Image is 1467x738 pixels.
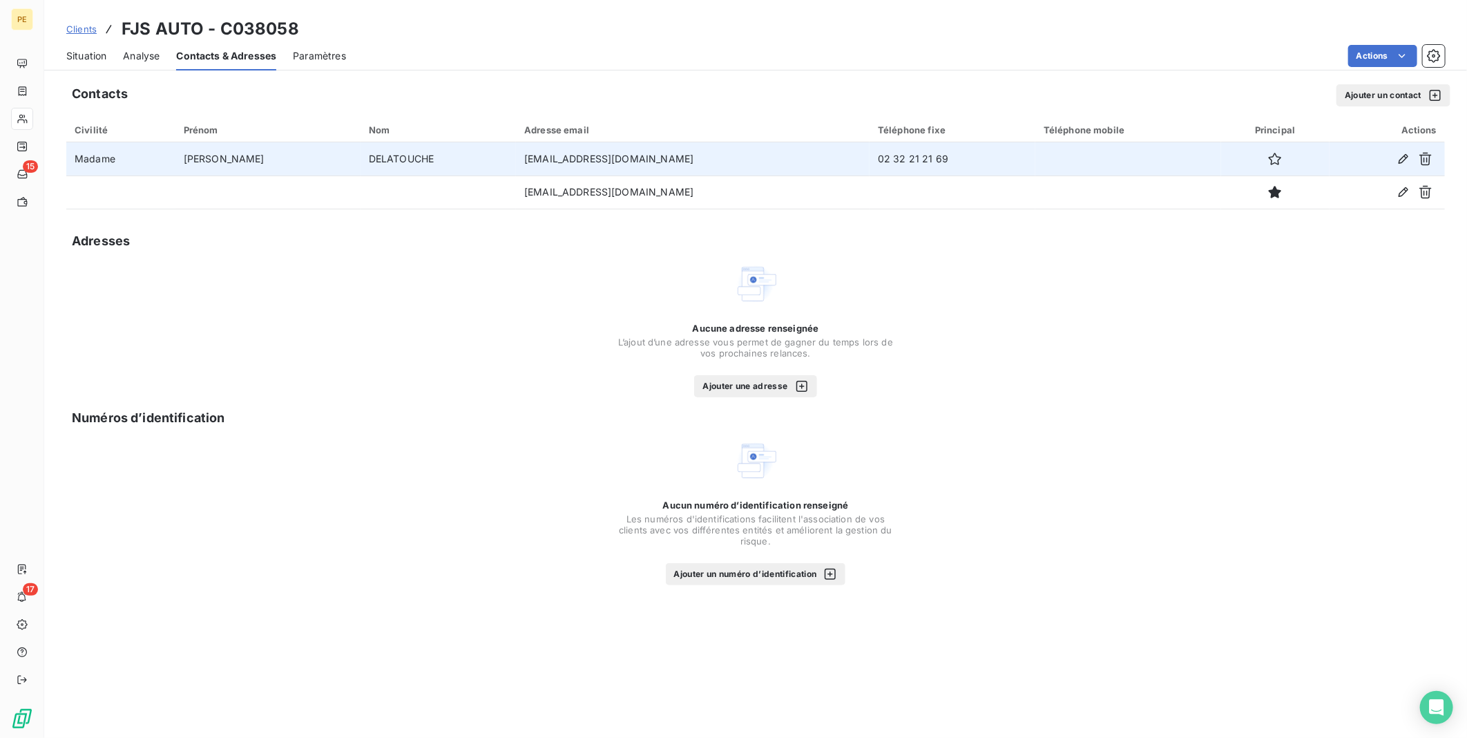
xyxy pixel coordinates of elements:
[66,22,97,36] a: Clients
[1336,84,1450,106] button: Ajouter un contact
[1420,691,1453,724] div: Open Intercom Messenger
[66,49,106,63] span: Situation
[878,124,1027,135] div: Téléphone fixe
[23,583,38,596] span: 17
[663,500,849,511] span: Aucun numéro d’identification renseigné
[693,323,819,334] span: Aucune adresse renseignée
[361,142,516,176] td: DELATOUCHE
[1348,45,1417,67] button: Actions
[524,124,861,135] div: Adresse email
[72,408,225,428] h5: Numéros d’identification
[733,262,778,306] img: Empty state
[369,124,508,135] div: Nom
[11,708,33,730] img: Logo LeanPay
[733,439,778,483] img: Empty state
[66,142,175,176] td: Madame
[184,124,352,135] div: Prénom
[122,17,299,41] h3: FJS AUTO - C038058
[516,176,870,209] td: [EMAIL_ADDRESS][DOMAIN_NAME]
[123,49,160,63] span: Analyse
[1044,124,1213,135] div: Téléphone mobile
[516,142,870,176] td: [EMAIL_ADDRESS][DOMAIN_NAME]
[870,142,1035,176] td: 02 32 21 21 69
[617,513,894,547] span: Les numéros d'identifications facilitent l'association de vos clients avec vos différentes entité...
[66,23,97,35] span: Clients
[617,337,894,359] span: L’ajout d’une adresse vous permet de gagner du temps lors de vos prochaines relances.
[694,375,816,397] button: Ajouter une adresse
[75,124,167,135] div: Civilité
[11,8,33,30] div: PE
[1229,124,1321,135] div: Principal
[11,163,32,185] a: 15
[23,160,38,173] span: 15
[293,49,346,63] span: Paramètres
[175,142,361,176] td: [PERSON_NAME]
[176,49,276,63] span: Contacts & Adresses
[666,563,846,585] button: Ajouter un numéro d’identification
[72,231,130,251] h5: Adresses
[1338,124,1437,135] div: Actions
[72,84,128,104] h5: Contacts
